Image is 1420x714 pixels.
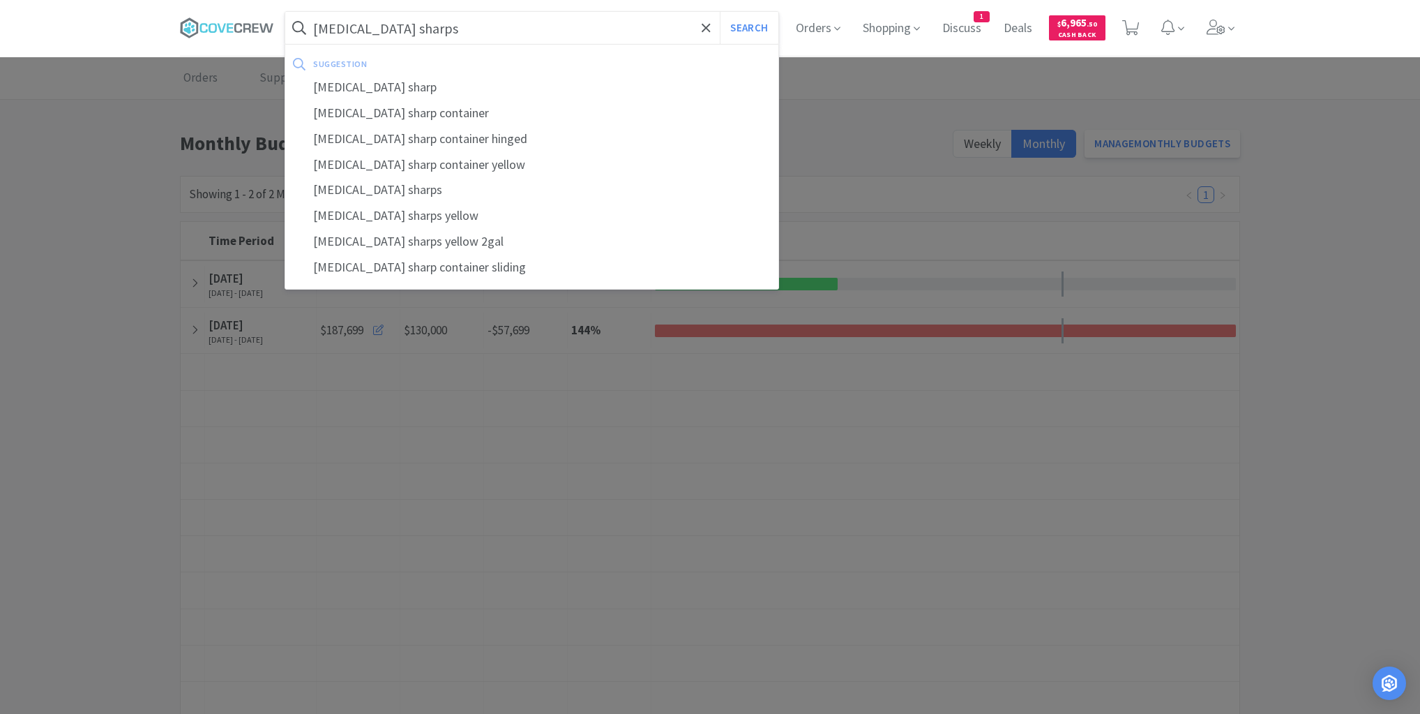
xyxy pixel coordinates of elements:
[974,12,989,22] span: 1
[285,75,778,101] div: [MEDICAL_DATA] sharp
[1373,667,1406,700] div: Open Intercom Messenger
[1049,9,1105,47] a: $6,965.50Cash Back
[1087,20,1097,29] span: . 50
[720,12,778,44] button: Search
[285,255,778,281] div: [MEDICAL_DATA] sharp container sliding
[285,126,778,152] div: [MEDICAL_DATA] sharp container hinged
[285,177,778,203] div: [MEDICAL_DATA] sharps
[1057,16,1097,29] span: 6,965
[285,12,778,44] input: Search by item, sku, manufacturer, ingredient, size...
[285,229,778,255] div: [MEDICAL_DATA] sharps yellow 2gal
[285,152,778,178] div: [MEDICAL_DATA] sharp container yellow
[285,101,778,126] div: [MEDICAL_DATA] sharp container
[313,53,568,75] div: suggestion
[285,203,778,229] div: [MEDICAL_DATA] sharps yellow
[1057,31,1097,40] span: Cash Back
[998,22,1038,35] a: Deals
[937,22,987,35] a: Discuss1
[1057,20,1061,29] span: $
